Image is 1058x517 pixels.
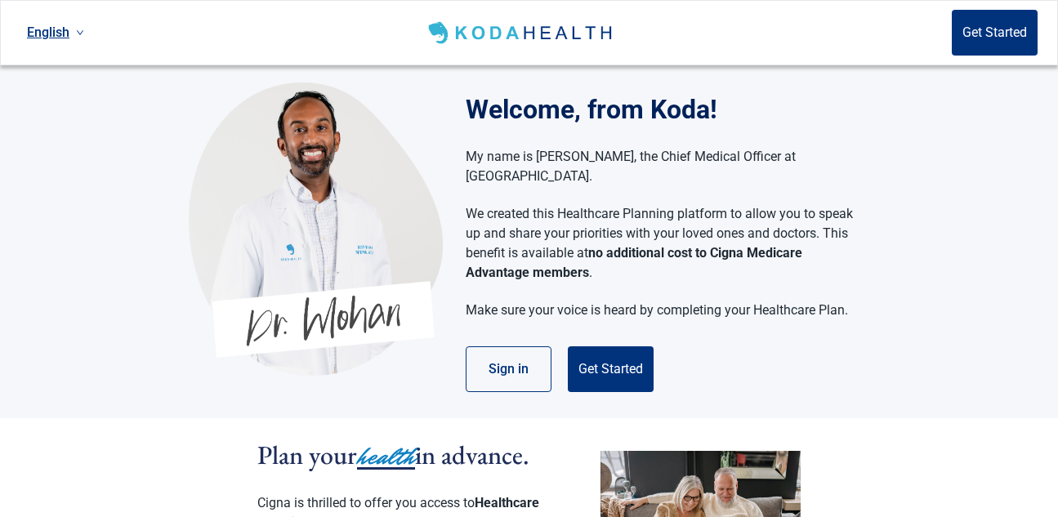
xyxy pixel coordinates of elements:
[952,10,1038,56] button: Get Started
[415,438,529,472] span: in advance.
[466,346,551,392] button: Sign in
[357,439,415,475] span: health
[466,301,854,320] p: Make sure your voice is heard by completing your Healthcare Plan.
[466,245,802,280] strong: no additional cost to Cigna Medicare Advantage members
[466,204,854,283] p: We created this Healthcare Planning platform to allow you to speak up and share your priorities w...
[568,346,654,392] button: Get Started
[466,90,870,129] h1: Welcome, from Koda!
[76,29,84,37] span: down
[257,438,357,472] span: Plan your
[466,147,854,186] p: My name is [PERSON_NAME], the Chief Medical Officer at [GEOGRAPHIC_DATA].
[425,20,618,46] img: Koda Health
[257,495,475,510] span: Cigna is thrilled to offer you access to
[189,82,443,376] img: Koda Health
[20,19,91,46] a: Current language: English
